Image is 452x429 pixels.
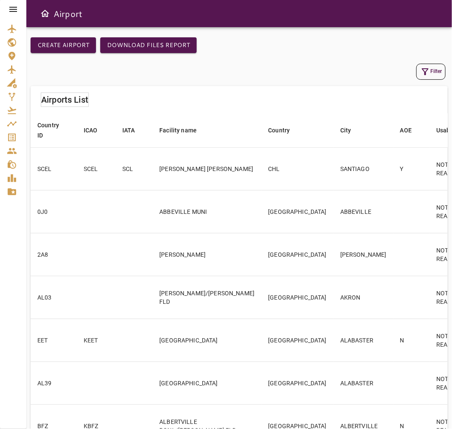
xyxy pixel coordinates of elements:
td: SANTIAGO [333,147,393,190]
button: Create airport [31,37,96,53]
div: IATA [122,125,135,135]
td: ABBEVILLE MUNI [153,190,261,233]
span: Country [268,125,301,135]
td: [GEOGRAPHIC_DATA] [153,362,261,404]
div: City [340,125,351,135]
td: AKRON [333,276,393,319]
button: Open drawer [37,5,54,22]
div: ICAO [84,125,98,135]
h6: Airports List [41,93,88,107]
td: KEET [77,319,116,362]
td: [GEOGRAPHIC_DATA] [261,233,333,276]
td: [GEOGRAPHIC_DATA] [261,276,333,319]
span: AOE [400,125,423,135]
td: SCEL [77,147,116,190]
div: AOE [400,125,412,135]
button: Download Files Report [100,37,197,53]
td: [GEOGRAPHIC_DATA] [261,190,333,233]
td: Y [393,147,429,190]
td: CHL [261,147,333,190]
td: SCL [116,147,153,190]
td: ALABASTER [333,362,393,404]
td: [GEOGRAPHIC_DATA] [261,319,333,362]
td: [PERSON_NAME] [PERSON_NAME] [153,147,261,190]
td: [GEOGRAPHIC_DATA] [261,362,333,404]
td: N [393,319,429,362]
td: ABBEVILLE [333,190,393,233]
span: City [340,125,362,135]
td: AL39 [31,362,77,404]
td: AL03 [31,276,77,319]
td: 0J0 [31,190,77,233]
td: [PERSON_NAME]/[PERSON_NAME] FLD [153,276,261,319]
td: [PERSON_NAME] [333,233,393,276]
td: [GEOGRAPHIC_DATA] [153,319,261,362]
td: SCEL [31,147,77,190]
div: Country ID [37,120,59,140]
td: 2A8 [31,233,77,276]
button: Filter [416,64,446,80]
h6: Airport [54,7,82,20]
span: Country ID [37,120,70,140]
div: Country [268,125,290,135]
span: Facility name [159,125,208,135]
td: [PERSON_NAME] [153,233,261,276]
td: EET [31,319,77,362]
td: ALABASTER [333,319,393,362]
div: Facility name [159,125,197,135]
span: ICAO [84,125,109,135]
span: IATA [122,125,146,135]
